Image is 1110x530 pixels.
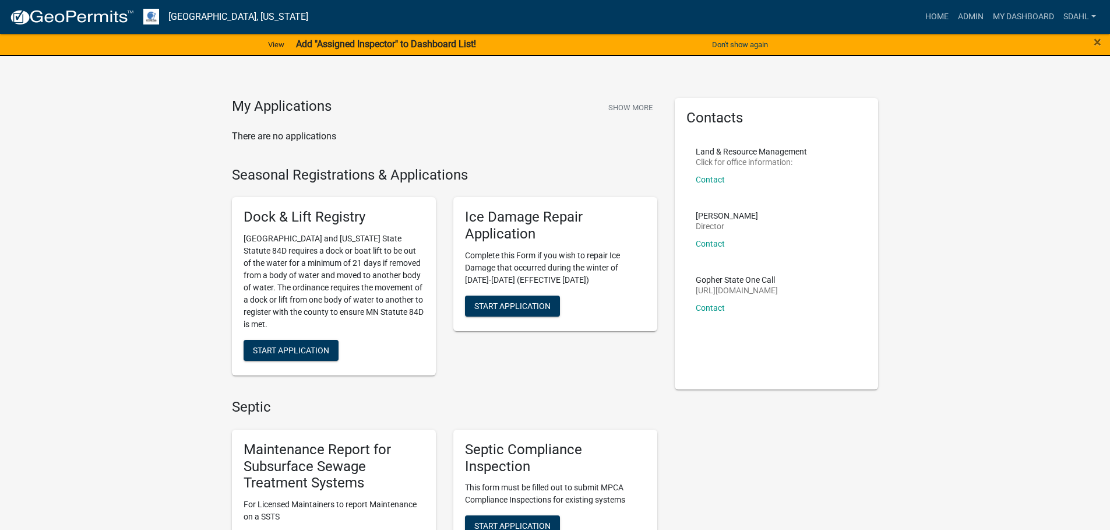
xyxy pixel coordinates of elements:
p: Click for office information: [696,158,807,166]
span: Start Application [474,301,551,310]
p: There are no applications [232,129,657,143]
span: × [1094,34,1101,50]
p: [URL][DOMAIN_NAME] [696,286,778,294]
p: For Licensed Maintainers to report Maintenance on a SSTS [244,499,424,523]
button: Show More [604,98,657,117]
a: Admin [953,6,988,28]
p: This form must be filled out to submit MPCA Compliance Inspections for existing systems [465,482,646,506]
a: Contact [696,303,725,313]
a: Contact [696,175,725,184]
a: Contact [696,239,725,248]
p: Land & Resource Management [696,148,807,156]
h5: Dock & Lift Registry [244,209,424,226]
button: Don't show again [707,35,773,54]
button: Start Application [465,296,560,317]
button: Close [1094,35,1101,49]
a: [GEOGRAPHIC_DATA], [US_STATE] [168,7,308,27]
h5: Contacts [686,110,867,127]
h5: Ice Damage Repair Application [465,209,646,243]
a: sdahl [1059,6,1101,28]
p: Director [696,222,758,230]
h4: Septic [232,399,657,416]
a: Home [921,6,953,28]
p: Complete this Form if you wish to repair Ice Damage that occurred during the winter of [DATE]-[DA... [465,250,646,286]
span: Start Application [253,346,329,355]
p: [PERSON_NAME] [696,212,758,220]
a: View [263,35,289,54]
strong: Add "Assigned Inspector" to Dashboard List! [296,38,476,50]
button: Start Application [244,340,339,361]
img: Otter Tail County, Minnesota [143,9,159,24]
h4: Seasonal Registrations & Applications [232,167,657,184]
p: [GEOGRAPHIC_DATA] and [US_STATE] State Statute 84D requires a dock or boat lift to be out of the ... [244,233,424,331]
a: My Dashboard [988,6,1059,28]
h4: My Applications [232,98,332,115]
h5: Septic Compliance Inspection [465,441,646,475]
h5: Maintenance Report for Subsurface Sewage Treatment Systems [244,441,424,492]
p: Gopher State One Call [696,276,778,284]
